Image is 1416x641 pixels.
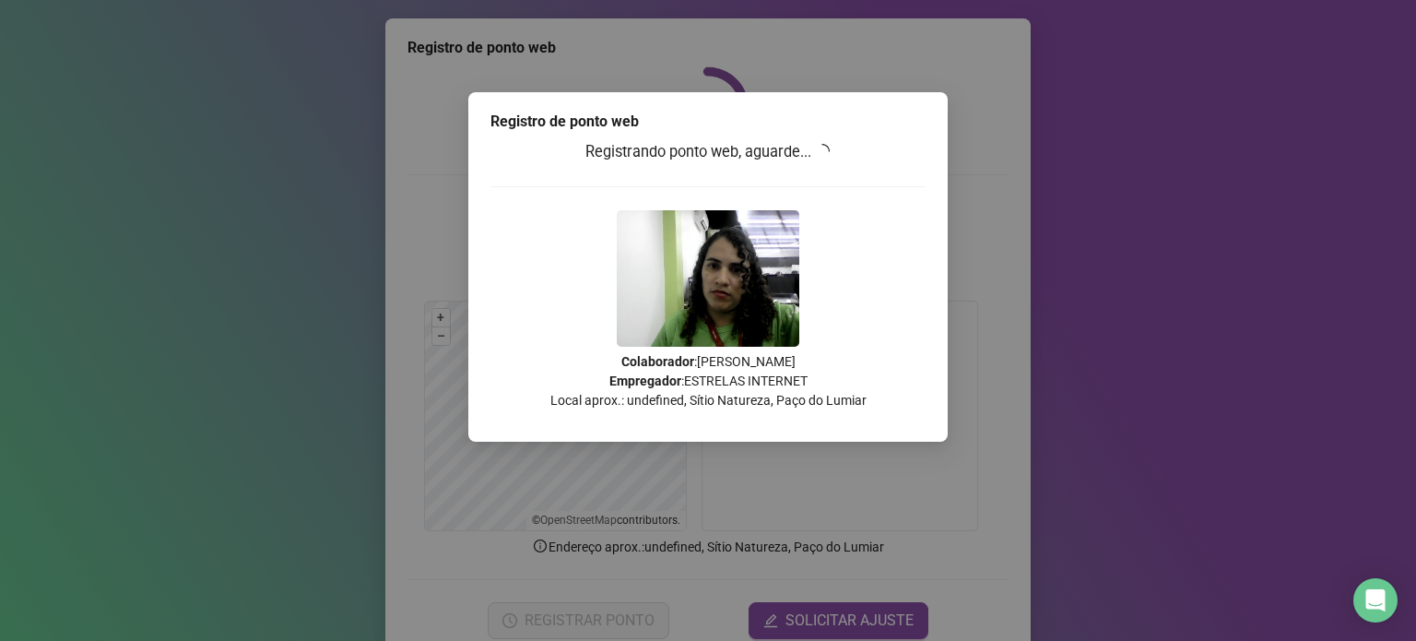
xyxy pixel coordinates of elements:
[490,140,926,164] h3: Registrando ponto web, aguarde...
[1353,578,1398,623] div: Open Intercom Messenger
[617,210,799,347] img: 9k=
[490,111,926,133] div: Registro de ponto web
[621,354,694,369] strong: Colaborador
[609,374,681,388] strong: Empregador
[490,352,926,410] p: : [PERSON_NAME] : ESTRELAS INTERNET Local aprox.: undefined, Sítio Natureza, Paço do Lumiar
[815,144,830,159] span: loading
